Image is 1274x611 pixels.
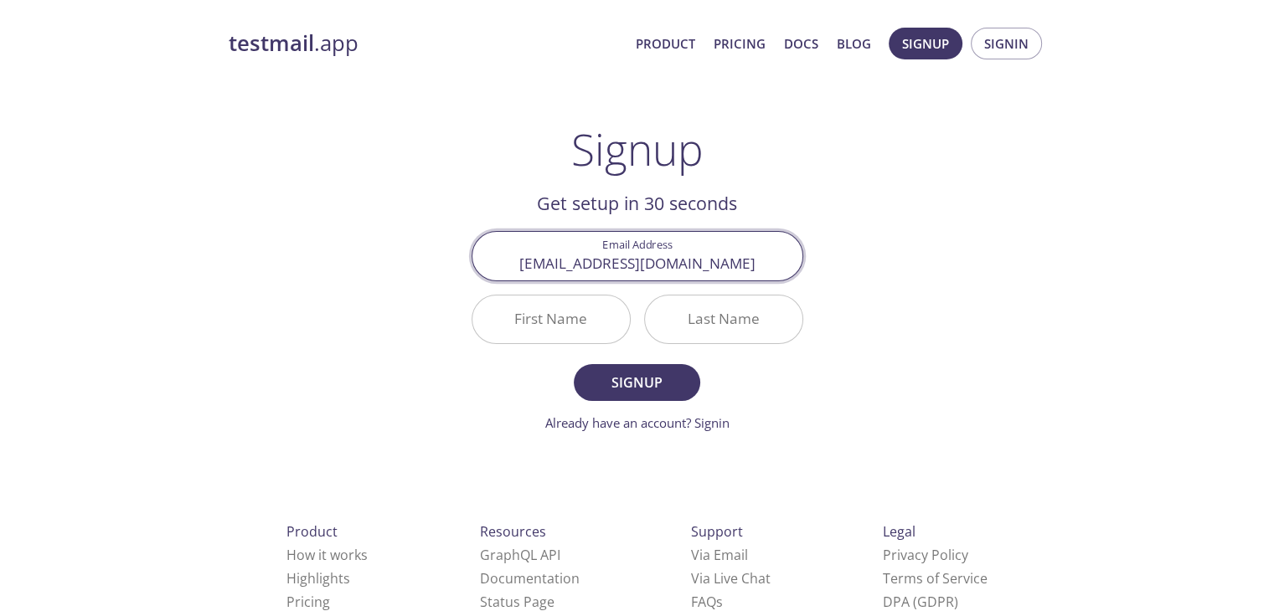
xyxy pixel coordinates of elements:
strong: testmail [229,28,314,58]
button: Signup [889,28,962,59]
a: testmail.app [229,29,622,58]
span: Signup [592,371,681,394]
a: Product [636,33,695,54]
a: Highlights [286,569,350,588]
button: Signup [574,364,699,401]
a: Via Live Chat [691,569,771,588]
a: DPA (GDPR) [883,593,958,611]
a: GraphQL API [480,546,560,564]
a: Blog [837,33,871,54]
span: Product [286,522,338,541]
h2: Get setup in 30 seconds [472,189,803,218]
span: Signup [902,33,949,54]
a: Docs [784,33,818,54]
span: Resources [480,522,546,541]
a: Status Page [480,593,554,611]
a: Via Email [691,546,748,564]
a: FAQ [691,593,723,611]
a: Privacy Policy [883,546,968,564]
span: Signin [984,33,1029,54]
a: Documentation [480,569,580,588]
button: Signin [971,28,1042,59]
span: s [716,593,723,611]
span: Legal [883,522,916,541]
a: Terms of Service [883,569,988,588]
a: Pricing [286,593,330,611]
a: Pricing [714,33,766,54]
h1: Signup [571,124,704,174]
a: How it works [286,546,368,564]
a: Already have an account? Signin [545,414,730,431]
span: Support [691,522,743,541]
